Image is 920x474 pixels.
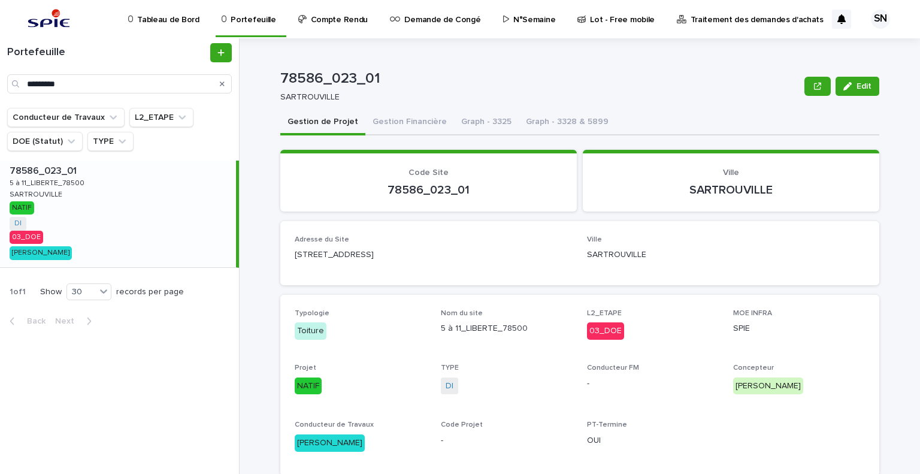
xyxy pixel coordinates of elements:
[116,287,184,297] p: records per page
[733,378,803,395] div: [PERSON_NAME]
[10,177,87,188] p: 5 à 11_LIBERTE_78500
[441,364,459,372] span: TYPE
[10,201,34,215] div: NATIF
[408,168,449,177] span: Code Site
[295,249,573,261] p: [STREET_ADDRESS]
[280,70,800,87] p: 78586_023_01
[7,132,83,151] button: DOE (Statut)
[295,378,322,395] div: NATIF
[441,434,573,447] p: -
[295,434,365,452] div: [PERSON_NAME]
[55,317,81,325] span: Next
[295,421,374,428] span: Conducteur de Travaux
[10,231,43,244] div: 03_DOE
[7,108,125,127] button: Conducteur de Travaux
[587,322,624,340] div: 03_DOE
[733,364,774,372] span: Concepteur
[87,132,134,151] button: TYPE
[587,236,602,243] span: Ville
[587,310,622,317] span: L2_ETAPE
[519,110,616,135] button: Graph - 3328 & 5899
[857,82,871,90] span: Edit
[24,7,74,31] img: svstPd6MQfCT1uX1QGkG
[587,421,627,428] span: PT-Termine
[7,46,208,59] h1: Portefeuille
[365,110,454,135] button: Gestion Financière
[67,286,96,298] div: 30
[441,322,573,335] p: 5 à 11_LIBERTE_78500
[441,310,483,317] span: Nom du site
[7,74,232,93] input: Search
[295,310,329,317] span: Typologie
[40,287,62,297] p: Show
[295,236,349,243] span: Adresse du Site
[280,92,795,102] p: SARTROUVILLE
[10,246,72,259] div: [PERSON_NAME]
[597,183,865,197] p: SARTROUVILLE
[295,183,562,197] p: 78586_023_01
[733,322,865,335] p: SPIE
[20,317,46,325] span: Back
[587,378,719,390] p: -
[836,77,879,96] button: Edit
[441,421,483,428] span: Code Projet
[587,364,639,372] span: Conducteur FM
[280,110,365,135] button: Gestion de Projet
[587,249,865,261] p: SARTROUVILLE
[587,434,719,447] p: OUI
[446,380,453,393] a: DI
[454,110,519,135] button: Graph - 3325
[10,163,79,177] p: 78586_023_01
[10,188,65,199] p: SARTROUVILLE
[871,10,890,29] div: SN
[50,316,101,327] button: Next
[129,108,193,127] button: L2_ETAPE
[733,310,772,317] span: MOE INFRA
[295,364,316,372] span: Projet
[14,219,22,228] a: DI
[723,168,739,177] span: Ville
[295,322,326,340] div: Toiture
